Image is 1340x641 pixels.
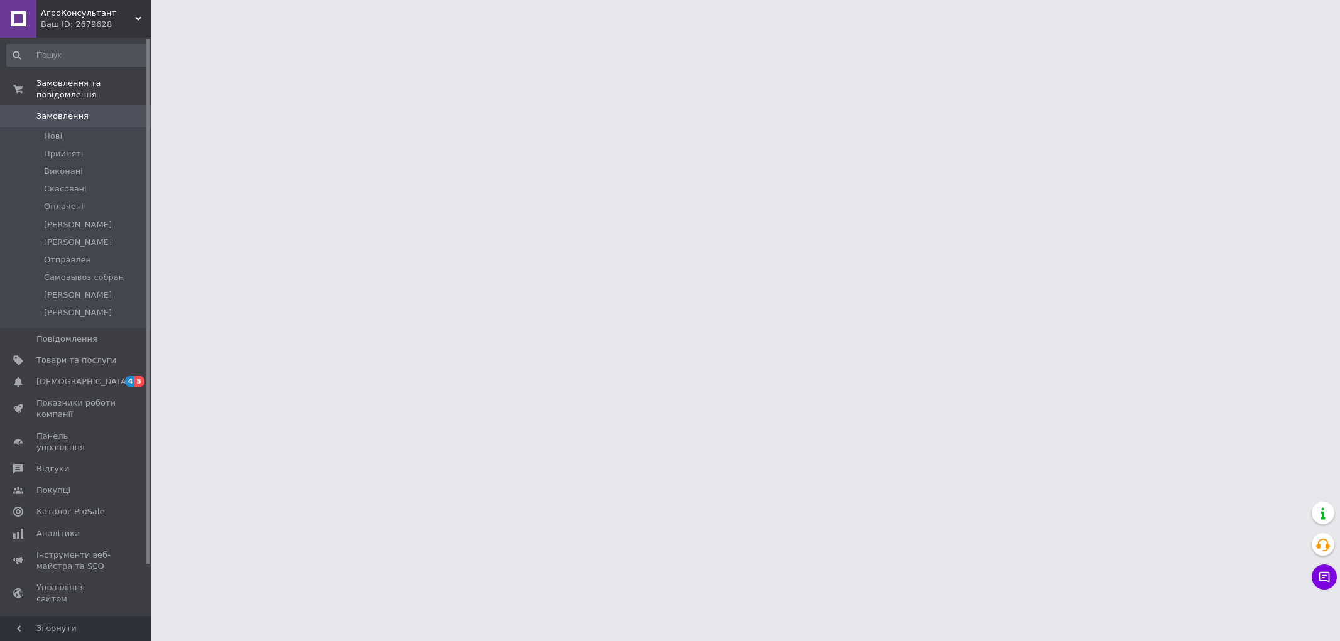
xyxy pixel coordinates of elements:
[44,219,112,230] span: [PERSON_NAME]
[36,582,116,605] span: Управління сайтом
[44,307,112,318] span: [PERSON_NAME]
[1312,564,1337,590] button: Чат з покупцем
[44,131,62,142] span: Нові
[6,44,148,67] input: Пошук
[44,289,112,301] span: [PERSON_NAME]
[36,376,129,387] span: [DEMOGRAPHIC_DATA]
[44,272,124,283] span: Самовывоз собран
[44,237,112,248] span: [PERSON_NAME]
[125,376,135,387] span: 4
[44,254,91,266] span: Отправлен
[36,615,116,637] span: Гаманець компанії
[44,183,87,195] span: Скасовані
[36,110,89,122] span: Замовлення
[41,19,151,30] div: Ваш ID: 2679628
[36,333,97,345] span: Повідомлення
[44,166,83,177] span: Виконані
[44,148,83,159] span: Прийняті
[36,528,80,539] span: Аналітика
[36,355,116,366] span: Товари та послуги
[36,431,116,453] span: Панель управління
[44,201,84,212] span: Оплачені
[36,506,104,517] span: Каталог ProSale
[36,463,69,475] span: Відгуки
[36,549,116,572] span: Інструменти веб-майстра та SEO
[36,397,116,420] span: Показники роботи компанії
[36,485,70,496] span: Покупці
[134,376,144,387] span: 5
[41,8,135,19] span: АгроКонсультант
[36,78,151,100] span: Замовлення та повідомлення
